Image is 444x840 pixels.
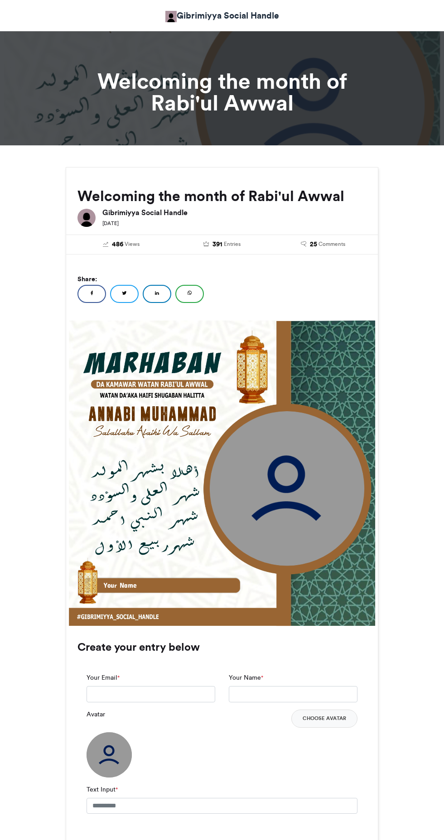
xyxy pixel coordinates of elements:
span: 391 [212,240,222,250]
img: Gibrimiyya Social Handle [77,209,96,227]
h1: Welcoming the month of Rabi'ul Awwal [66,70,378,114]
h6: Gibrimiyya Social Handle [102,209,367,216]
h2: Welcoming the month of Rabi'ul Awwal [77,188,367,204]
img: 1755875101.734-1773c5784e9ef8e36e587227f77d735a91c3c595.jpg [69,320,375,626]
label: Text Input [87,785,118,794]
span: 486 [112,240,123,250]
h3: Create your entry below [77,642,367,653]
small: [DATE] [102,220,119,226]
div: Your Name [104,578,229,588]
a: 391 Entries [179,240,266,250]
img: user_circle.png [210,411,365,566]
a: Gibrimiyya Social Handle [165,9,279,22]
button: Choose Avatar [291,710,357,728]
img: user_circle.png [87,732,132,778]
label: Your Name [229,673,263,682]
span: Entries [224,240,241,248]
span: 25 [310,240,317,250]
a: 486 Views [77,240,165,250]
h5: Share: [77,273,367,285]
span: Views [125,240,140,248]
img: Al'ameen Abdulhadi Muhammad [165,11,177,22]
label: Your Email [87,673,120,682]
span: Comments [319,240,345,248]
a: 25 Comments [279,240,367,250]
label: Avatar [87,710,105,719]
